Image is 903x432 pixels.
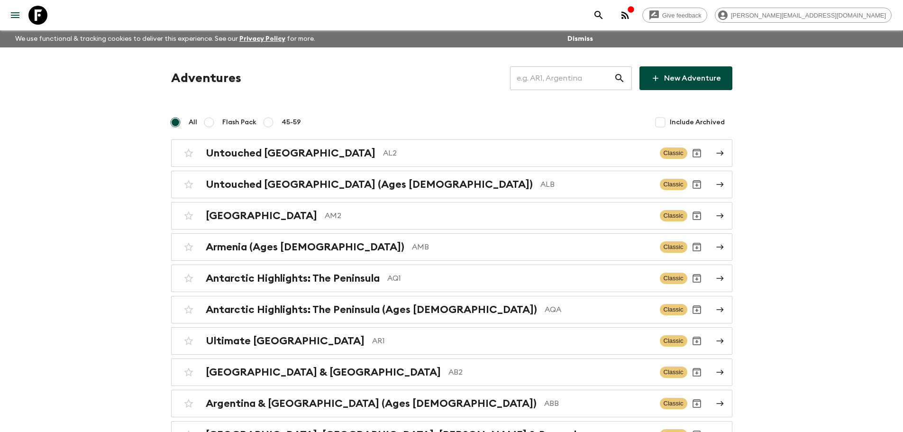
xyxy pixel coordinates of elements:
[687,394,706,413] button: Archive
[660,398,687,409] span: Classic
[687,206,706,225] button: Archive
[412,241,652,253] p: AMB
[171,202,732,230] a: [GEOGRAPHIC_DATA]AM2ClassicArchive
[171,327,732,355] a: Ultimate [GEOGRAPHIC_DATA]AR1ClassicArchive
[715,8,892,23] div: [PERSON_NAME][EMAIL_ADDRESS][DOMAIN_NAME]
[206,397,537,410] h2: Argentina & [GEOGRAPHIC_DATA] (Ages [DEMOGRAPHIC_DATA])
[544,398,652,409] p: ABB
[206,366,441,378] h2: [GEOGRAPHIC_DATA] & [GEOGRAPHIC_DATA]
[687,363,706,382] button: Archive
[687,269,706,288] button: Archive
[383,147,652,159] p: AL2
[687,300,706,319] button: Archive
[660,335,687,347] span: Classic
[540,179,652,190] p: ALB
[6,6,25,25] button: menu
[660,273,687,284] span: Classic
[687,175,706,194] button: Archive
[206,241,404,253] h2: Armenia (Ages [DEMOGRAPHIC_DATA])
[171,69,241,88] h1: Adventures
[189,118,197,127] span: All
[372,335,652,347] p: AR1
[171,233,732,261] a: Armenia (Ages [DEMOGRAPHIC_DATA])AMBClassicArchive
[687,331,706,350] button: Archive
[726,12,891,19] span: [PERSON_NAME][EMAIL_ADDRESS][DOMAIN_NAME]
[545,304,652,315] p: AQA
[448,367,652,378] p: AB2
[660,367,687,378] span: Classic
[171,296,732,323] a: Antarctic Highlights: The Peninsula (Ages [DEMOGRAPHIC_DATA])AQAClassicArchive
[325,210,652,221] p: AM2
[206,210,317,222] h2: [GEOGRAPHIC_DATA]
[657,12,707,19] span: Give feedback
[670,118,725,127] span: Include Archived
[171,139,732,167] a: Untouched [GEOGRAPHIC_DATA]AL2ClassicArchive
[660,304,687,315] span: Classic
[639,66,732,90] a: New Adventure
[239,36,285,42] a: Privacy Policy
[660,147,687,159] span: Classic
[660,179,687,190] span: Classic
[687,144,706,163] button: Archive
[171,358,732,386] a: [GEOGRAPHIC_DATA] & [GEOGRAPHIC_DATA]AB2ClassicArchive
[206,335,365,347] h2: Ultimate [GEOGRAPHIC_DATA]
[387,273,652,284] p: AQ1
[206,303,537,316] h2: Antarctic Highlights: The Peninsula (Ages [DEMOGRAPHIC_DATA])
[660,241,687,253] span: Classic
[282,118,301,127] span: 45-59
[589,6,608,25] button: search adventures
[206,178,533,191] h2: Untouched [GEOGRAPHIC_DATA] (Ages [DEMOGRAPHIC_DATA])
[171,265,732,292] a: Antarctic Highlights: The PeninsulaAQ1ClassicArchive
[11,30,319,47] p: We use functional & tracking cookies to deliver this experience. See our for more.
[222,118,256,127] span: Flash Pack
[171,171,732,198] a: Untouched [GEOGRAPHIC_DATA] (Ages [DEMOGRAPHIC_DATA])ALBClassicArchive
[687,238,706,257] button: Archive
[206,272,380,285] h2: Antarctic Highlights: The Peninsula
[660,210,687,221] span: Classic
[565,32,595,46] button: Dismiss
[642,8,707,23] a: Give feedback
[206,147,375,159] h2: Untouched [GEOGRAPHIC_DATA]
[510,65,614,92] input: e.g. AR1, Argentina
[171,390,732,417] a: Argentina & [GEOGRAPHIC_DATA] (Ages [DEMOGRAPHIC_DATA])ABBClassicArchive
